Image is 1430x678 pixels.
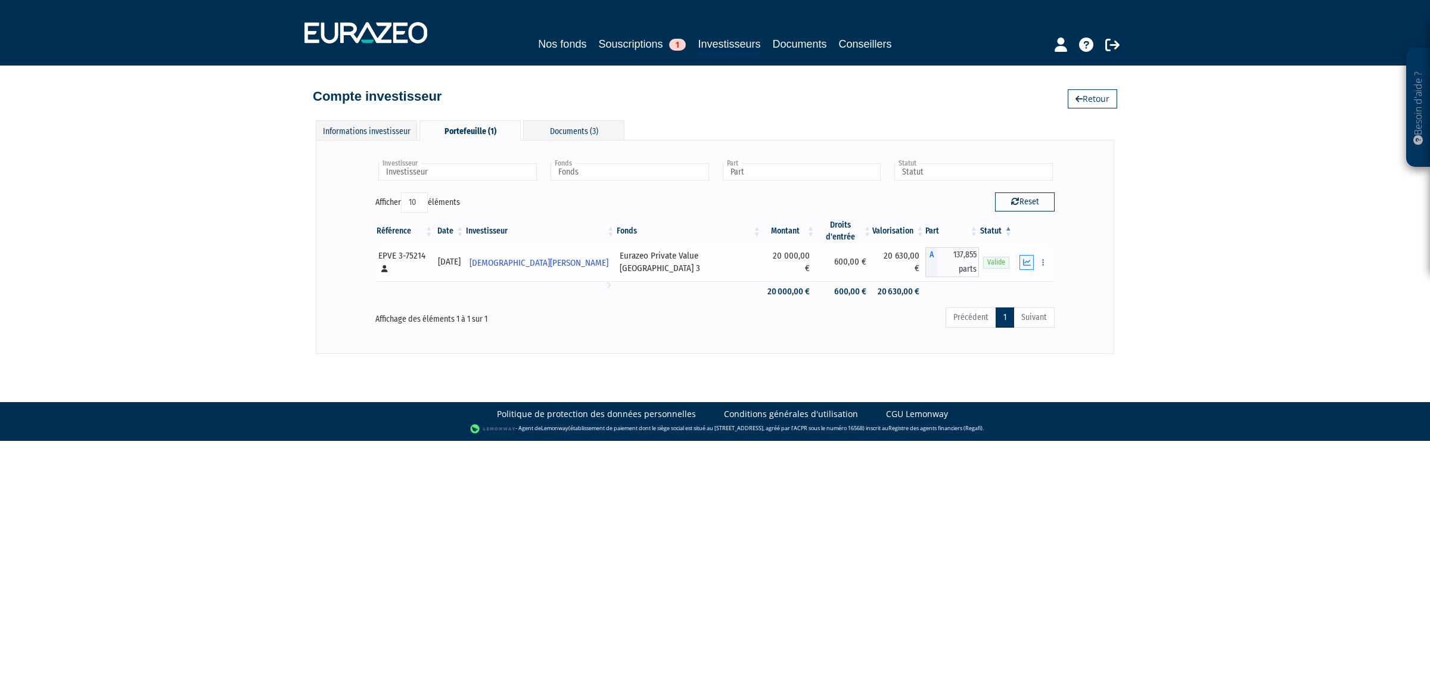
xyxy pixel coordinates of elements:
[381,265,388,272] i: [Français] Personne physique
[762,281,816,302] td: 20 000,00 €
[669,39,686,51] span: 1
[937,247,979,277] span: 137,855 parts
[375,306,648,325] div: Affichage des éléments 1 à 1 sur 1
[888,424,983,432] a: Registre des agents financiers (Regafi)
[313,89,442,104] h4: Compte investisseur
[304,22,427,43] img: 1732889491-logotype_eurazeo_blanc_rvb.png
[886,408,948,420] a: CGU Lemonway
[438,256,461,268] div: [DATE]
[375,219,434,243] th: Référence : activer pour trier la colonne par ordre croissant
[470,252,608,274] span: [DEMOGRAPHIC_DATA][PERSON_NAME]
[598,36,686,52] a: Souscriptions1
[465,219,615,243] th: Investisseur: activer pour trier la colonne par ordre croissant
[816,219,872,243] th: Droits d'entrée: activer pour trier la colonne par ordre croissant
[983,257,1009,268] span: Valide
[925,247,979,277] div: A - Eurazeo Private Value Europe 3
[995,192,1055,212] button: Reset
[816,243,872,281] td: 600,00 €
[872,281,925,302] td: 20 630,00 €
[419,120,521,141] div: Portefeuille (1)
[1412,54,1425,161] p: Besoin d'aide ?
[378,250,430,275] div: EPVE 3-75214
[465,250,615,274] a: [DEMOGRAPHIC_DATA][PERSON_NAME]
[620,250,758,275] div: Eurazeo Private Value [GEOGRAPHIC_DATA] 3
[615,219,762,243] th: Fonds: activer pour trier la colonne par ordre croissant
[872,243,925,281] td: 20 630,00 €
[925,219,979,243] th: Part: activer pour trier la colonne par ordre croissant
[872,219,925,243] th: Valorisation: activer pour trier la colonne par ordre croissant
[316,120,417,140] div: Informations investisseur
[724,408,858,420] a: Conditions générales d'utilisation
[1068,89,1117,108] a: Retour
[434,219,465,243] th: Date: activer pour trier la colonne par ordre croissant
[816,281,872,302] td: 600,00 €
[996,307,1014,328] a: 1
[698,36,760,54] a: Investisseurs
[497,408,696,420] a: Politique de protection des données personnelles
[538,36,586,52] a: Nos fonds
[541,424,568,432] a: Lemonway
[375,192,460,213] label: Afficher éléments
[839,36,892,52] a: Conseillers
[607,274,611,296] i: Voir l'investisseur
[773,36,827,52] a: Documents
[762,243,816,281] td: 20 000,00 €
[12,423,1418,435] div: - Agent de (établissement de paiement dont le siège social est situé au [STREET_ADDRESS], agréé p...
[523,120,624,140] div: Documents (3)
[470,423,516,435] img: logo-lemonway.png
[762,219,816,243] th: Montant: activer pour trier la colonne par ordre croissant
[925,247,937,277] span: A
[401,192,428,213] select: Afficheréléments
[979,219,1014,243] th: Statut : activer pour trier la colonne par ordre d&eacute;croissant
